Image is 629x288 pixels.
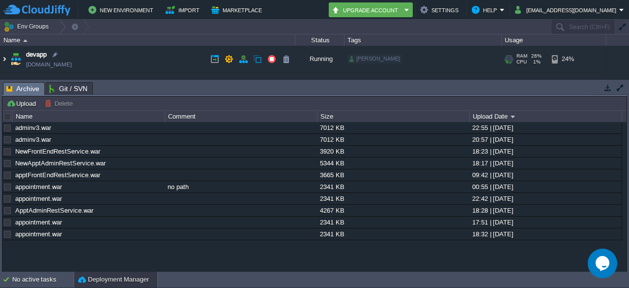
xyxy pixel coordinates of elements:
[15,171,100,179] a: apptFrontEndRestService.war
[295,46,344,72] div: Running
[420,4,461,16] button: Settings
[13,111,165,122] div: Name
[470,205,621,216] div: 18:28 | [DATE]
[531,59,541,65] span: 1%
[470,111,622,122] div: Upload Date
[317,228,469,240] div: 2341 KB
[9,46,23,72] img: AMDAwAAAACH5BAEAAAAALAAAAAABAAEAAAICRAEAOw==
[516,53,527,59] span: RAM
[15,195,62,202] a: appointment.war
[6,99,39,108] button: Upload
[317,205,469,216] div: 4267 KB
[15,136,51,143] a: adminv3.war
[3,20,52,33] button: Env Groups
[12,272,74,288] div: No active tasks
[470,134,621,145] div: 20:57 | [DATE]
[470,146,621,157] div: 18:23 | [DATE]
[15,160,106,167] a: NewApptAdminRestService.war
[317,181,469,192] div: 2341 KB
[502,34,606,46] div: Usage
[0,46,8,72] img: AMDAwAAAACH5BAEAAAAALAAAAAABAAEAAAICRAEAOw==
[317,169,469,181] div: 3665 KB
[211,4,265,16] button: Marketplace
[317,122,469,133] div: 7012 KB
[296,34,344,46] div: Status
[472,4,500,16] button: Help
[166,111,317,122] div: Comment
[470,169,621,181] div: 09:42 | [DATE]
[317,217,469,228] div: 2341 KB
[470,181,621,192] div: 00:55 | [DATE]
[332,4,401,16] button: Upgrade Account
[318,111,469,122] div: Size
[15,219,62,226] a: appointment.war
[15,230,62,238] a: appointment.war
[470,193,621,204] div: 22:42 | [DATE]
[515,4,619,16] button: [EMAIL_ADDRESS][DOMAIN_NAME]
[165,181,316,192] div: no path
[15,124,51,131] a: adminv3.war
[23,39,28,42] img: AMDAwAAAACH5BAEAAAAALAAAAAABAAEAAAICRAEAOw==
[26,60,72,69] a: [DOMAIN_NAME]
[3,4,70,16] img: CloudJiffy
[552,46,584,72] div: 24%
[317,146,469,157] div: 3920 KB
[1,34,295,46] div: Name
[588,249,619,278] iframe: chat widget
[470,158,621,169] div: 18:17 | [DATE]
[347,55,402,64] div: [PERSON_NAME]
[15,207,93,214] a: ApptAdminRestService.war
[45,99,76,108] button: Delete
[317,158,469,169] div: 5344 KB
[78,275,149,285] button: Deployment Manager
[470,217,621,228] div: 17:51 | [DATE]
[15,148,100,155] a: NewFrontEndRestService.war
[317,193,469,204] div: 2341 KB
[88,4,156,16] button: New Environment
[166,4,202,16] button: Import
[345,34,501,46] div: Tags
[317,134,469,145] div: 7012 KB
[516,59,527,65] span: CPU
[6,83,39,95] span: Archive
[49,83,87,95] span: Git / SVN
[470,122,621,133] div: 22:55 | [DATE]
[531,53,542,59] span: 26%
[470,228,621,240] div: 18:32 | [DATE]
[26,50,47,60] a: devapp
[15,183,62,191] a: appointment.war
